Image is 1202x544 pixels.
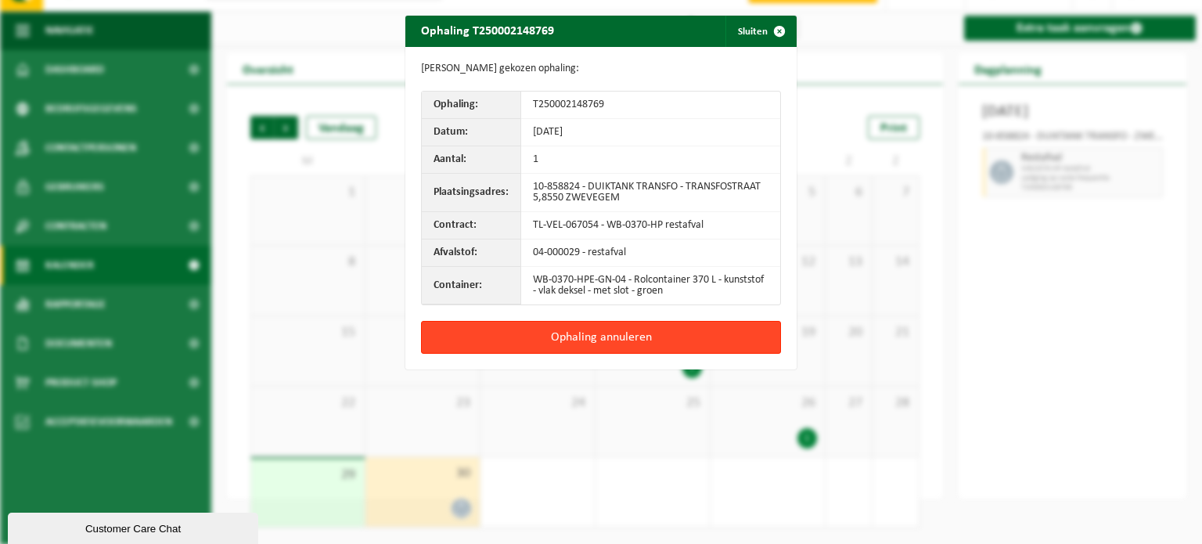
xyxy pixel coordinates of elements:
[521,174,780,212] td: 10-858824 - DUIKTANK TRANSFO - TRANSFOSTRAAT 5,8550 ZWEVEGEM
[521,212,780,240] td: TL-VEL-067054 - WB-0370-HP restafval
[422,119,521,146] th: Datum:
[8,510,261,544] iframe: chat widget
[422,174,521,212] th: Plaatsingsadres:
[521,240,780,267] td: 04-000029 - restafval
[422,146,521,174] th: Aantal:
[421,321,781,354] button: Ophaling annuleren
[521,119,780,146] td: [DATE]
[422,267,521,304] th: Container:
[725,16,795,47] button: Sluiten
[521,92,780,119] td: T250002148769
[405,16,570,45] h2: Ophaling T250002148769
[422,212,521,240] th: Contract:
[521,267,780,304] td: WB-0370-HPE-GN-04 - Rolcontainer 370 L - kunststof - vlak deksel - met slot - groen
[422,240,521,267] th: Afvalstof:
[521,146,780,174] td: 1
[422,92,521,119] th: Ophaling:
[421,63,781,75] p: [PERSON_NAME] gekozen ophaling:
